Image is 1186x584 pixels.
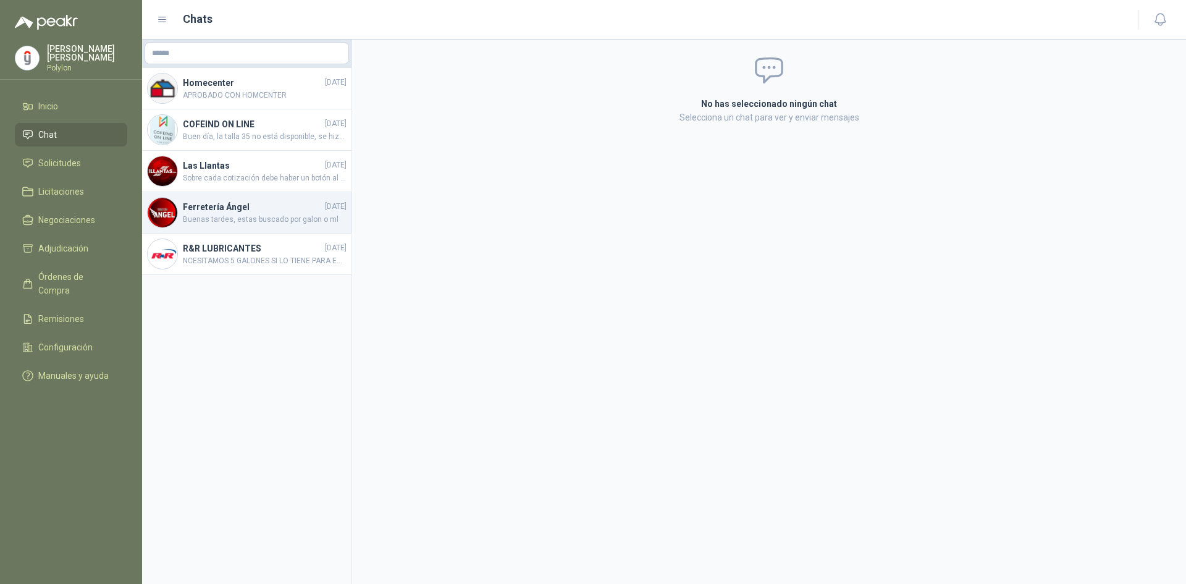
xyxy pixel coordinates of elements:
[15,307,127,331] a: Remisiones
[38,99,58,113] span: Inicio
[183,90,347,101] span: APROBADO CON HOMCENTER
[38,128,57,142] span: Chat
[325,201,347,213] span: [DATE]
[15,265,127,302] a: Órdenes de Compra
[148,115,177,145] img: Company Logo
[15,180,127,203] a: Licitaciones
[183,242,322,255] h4: R&R LUBRICANTES
[183,214,347,226] span: Buenas tardes, estas buscado por galon o ml
[38,369,109,383] span: Manuales y ayuda
[142,151,351,192] a: Company LogoLas Llantas[DATE]Sobre cada cotización debe haber un botón al final a la derecha de 3...
[15,208,127,232] a: Negociaciones
[142,68,351,109] a: Company LogoHomecenter[DATE]APROBADO CON HOMCENTER
[38,156,81,170] span: Solicitudes
[15,15,78,30] img: Logo peakr
[148,198,177,227] img: Company Logo
[15,46,39,70] img: Company Logo
[15,336,127,359] a: Configuración
[553,111,985,124] p: Selecciona un chat para ver y enviar mensajes
[38,185,84,198] span: Licitaciones
[15,151,127,175] a: Solicitudes
[325,118,347,130] span: [DATE]
[183,131,347,143] span: Buen día, la talla 35 no está disponible, se hizo la cotización por 2 tallas 36.
[38,341,93,354] span: Configuración
[325,242,347,254] span: [DATE]
[38,312,84,326] span: Remisiones
[183,76,322,90] h4: Homecenter
[47,44,127,62] p: [PERSON_NAME] [PERSON_NAME]
[38,213,95,227] span: Negociaciones
[38,242,88,255] span: Adjudicación
[15,123,127,146] a: Chat
[142,192,351,234] a: Company LogoFerretería Ángel[DATE]Buenas tardes, estas buscado por galon o ml
[183,200,322,214] h4: Ferretería Ángel
[183,11,212,28] h1: Chats
[15,95,127,118] a: Inicio
[183,117,322,131] h4: COFEIND ON LINE
[553,97,985,111] h2: No has seleccionado ningún chat
[148,156,177,186] img: Company Logo
[325,159,347,171] span: [DATE]
[38,270,116,297] span: Órdenes de Compra
[15,237,127,260] a: Adjudicación
[183,255,347,267] span: NCESITAMOS 5 GALONES SI LO TIENE PARA ENTREGA INMEDIATA
[183,172,347,184] span: Sobre cada cotización debe haber un botón al final a la derecha de 3 punticos. En ese botón está ...
[148,239,177,269] img: Company Logo
[142,234,351,275] a: Company LogoR&R LUBRICANTES[DATE]NCESITAMOS 5 GALONES SI LO TIENE PARA ENTREGA INMEDIATA
[148,74,177,103] img: Company Logo
[15,364,127,387] a: Manuales y ayuda
[183,159,322,172] h4: Las Llantas
[142,109,351,151] a: Company LogoCOFEIND ON LINE[DATE]Buen día, la talla 35 no está disponible, se hizo la cotización ...
[325,77,347,88] span: [DATE]
[47,64,127,72] p: Polylon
